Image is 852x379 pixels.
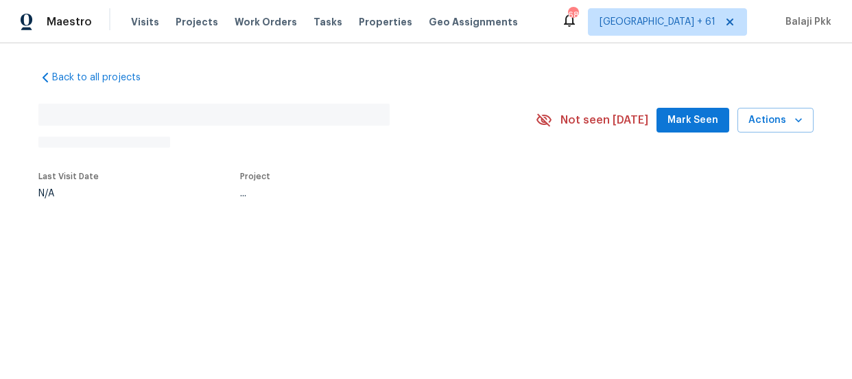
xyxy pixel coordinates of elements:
[568,8,578,22] div: 682
[38,172,99,181] span: Last Visit Date
[38,71,170,84] a: Back to all projects
[131,15,159,29] span: Visits
[748,112,803,129] span: Actions
[38,189,99,198] div: N/A
[667,112,718,129] span: Mark Seen
[560,113,648,127] span: Not seen [DATE]
[47,15,92,29] span: Maestro
[235,15,297,29] span: Work Orders
[780,15,831,29] span: Balaji Pkk
[737,108,814,133] button: Actions
[313,17,342,27] span: Tasks
[600,15,715,29] span: [GEOGRAPHIC_DATA] + 61
[240,172,270,181] span: Project
[429,15,518,29] span: Geo Assignments
[656,108,729,133] button: Mark Seen
[359,15,412,29] span: Properties
[240,189,504,198] div: ...
[176,15,218,29] span: Projects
